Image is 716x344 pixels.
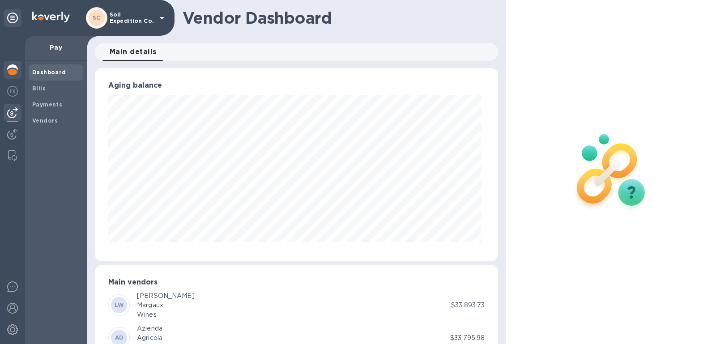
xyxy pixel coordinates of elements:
b: Bills [32,85,46,92]
h1: Vendor Dashboard [183,8,492,27]
h3: Aging balance [108,81,485,90]
p: Soil Expedition Co. [110,12,154,24]
div: Azienda [137,324,166,333]
span: Main details [110,46,157,58]
div: Unpin categories [4,9,21,27]
p: $33,795.98 [450,333,485,343]
div: Wines [137,310,195,319]
p: $33,893.73 [451,301,485,310]
p: Pay [32,43,80,52]
b: LW [115,302,124,308]
div: [PERSON_NAME] [137,291,195,301]
b: Vendors [32,117,58,124]
b: Dashboard [32,69,66,76]
img: Foreign exchange [7,86,18,97]
b: Payments [32,101,62,108]
img: Logo [32,12,70,22]
b: SC [93,14,101,21]
div: Agricola [137,333,166,343]
b: AD [115,334,124,341]
div: Margaux [137,301,195,310]
h3: Main vendors [108,278,485,287]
